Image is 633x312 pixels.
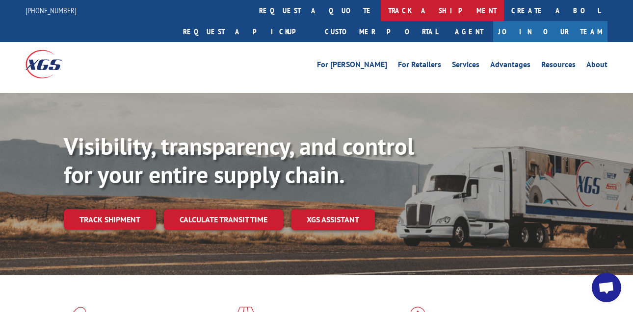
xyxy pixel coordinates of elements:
a: For [PERSON_NAME] [317,61,387,72]
a: Customer Portal [317,21,445,42]
a: Track shipment [64,209,156,230]
a: Services [452,61,479,72]
a: About [586,61,607,72]
a: Advantages [490,61,530,72]
a: XGS ASSISTANT [291,209,375,230]
a: Request a pickup [176,21,317,42]
b: Visibility, transparency, and control for your entire supply chain. [64,131,414,190]
a: [PHONE_NUMBER] [26,5,77,15]
a: Open chat [592,273,621,302]
a: For Retailers [398,61,441,72]
a: Resources [541,61,576,72]
a: Join Our Team [493,21,607,42]
a: Calculate transit time [164,209,283,230]
a: Agent [445,21,493,42]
